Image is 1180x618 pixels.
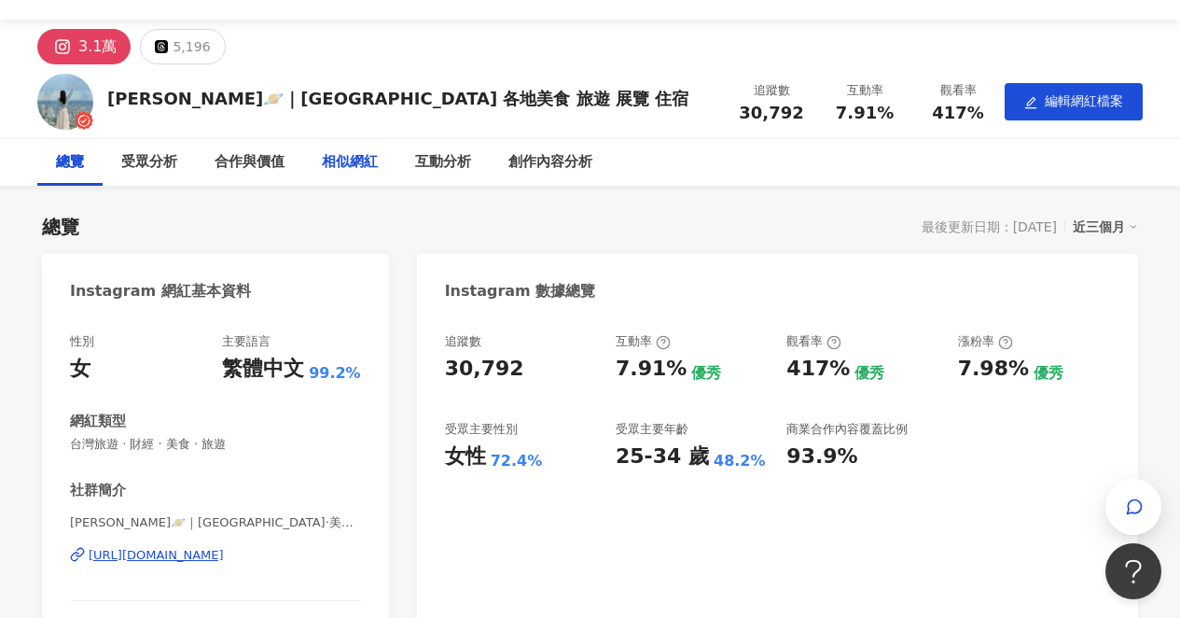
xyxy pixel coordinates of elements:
div: 7.98% [958,355,1029,384]
div: 25-34 歲 [616,442,709,471]
div: 追蹤數 [445,333,481,350]
div: 互動率 [829,81,900,100]
div: 商業合作內容覆蓋比例 [786,421,908,438]
span: 30,792 [739,103,803,122]
div: 7.91% [616,355,687,384]
div: 主要語言 [222,333,271,350]
div: 優秀 [1034,363,1063,384]
div: 性別 [70,333,94,350]
button: edit編輯網紅檔案 [1005,83,1143,120]
div: 30,792 [445,355,524,384]
div: 追蹤數 [736,81,807,100]
div: 女性 [445,442,486,471]
div: 互動率 [616,333,671,350]
div: 3.1萬 [78,34,117,60]
span: 編輯網紅檔案 [1045,93,1123,108]
div: 社群簡介 [70,481,126,500]
div: 417% [786,355,850,384]
div: 創作內容分析 [508,151,592,174]
span: edit [1024,96,1037,109]
div: 觀看率 [923,81,993,100]
div: 女 [70,355,90,384]
div: 受眾主要性別 [445,421,518,438]
div: 繁體中文 [222,355,304,384]
div: 漲粉率 [958,333,1013,350]
button: 3.1萬 [37,29,131,64]
div: 合作與價值 [215,151,285,174]
div: 最後更新日期：[DATE] [922,219,1057,234]
img: KOL Avatar [37,74,93,130]
div: 網紅類型 [70,412,126,431]
div: Instagram 數據總覽 [445,281,596,302]
span: 台灣旅遊 · 財經 · 美食 · 旅遊 [70,436,361,453]
span: 99.2% [309,363,361,384]
div: 相似網紅 [322,151,378,174]
div: 近三個月 [1073,215,1138,239]
div: 互動分析 [415,151,471,174]
div: 受眾分析 [121,151,177,174]
button: 5,196 [140,29,225,64]
div: 5,196 [173,34,210,60]
div: 48.2% [714,451,766,471]
div: [PERSON_NAME]🪐｜[GEOGRAPHIC_DATA] 各地美食 旅遊 展覽 住宿 [107,87,688,110]
iframe: Help Scout Beacon - Open [1105,543,1161,599]
div: 優秀 [691,363,721,384]
div: 優秀 [854,363,884,384]
span: 7.91% [836,104,894,122]
div: 93.9% [786,442,857,471]
div: 受眾主要年齡 [616,421,688,438]
span: 417% [932,104,984,122]
div: 觀看率 [786,333,841,350]
div: [URL][DOMAIN_NAME] [89,547,224,564]
div: 72.4% [491,451,543,471]
div: 總覽 [42,214,79,240]
a: [URL][DOMAIN_NAME] [70,547,361,564]
div: 總覽 [56,151,84,174]
span: [PERSON_NAME]🪐｜[GEOGRAPHIC_DATA]·美食 住宿 旅遊提案 | foodtour_irene [70,514,361,531]
div: Instagram 網紅基本資料 [70,281,251,302]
